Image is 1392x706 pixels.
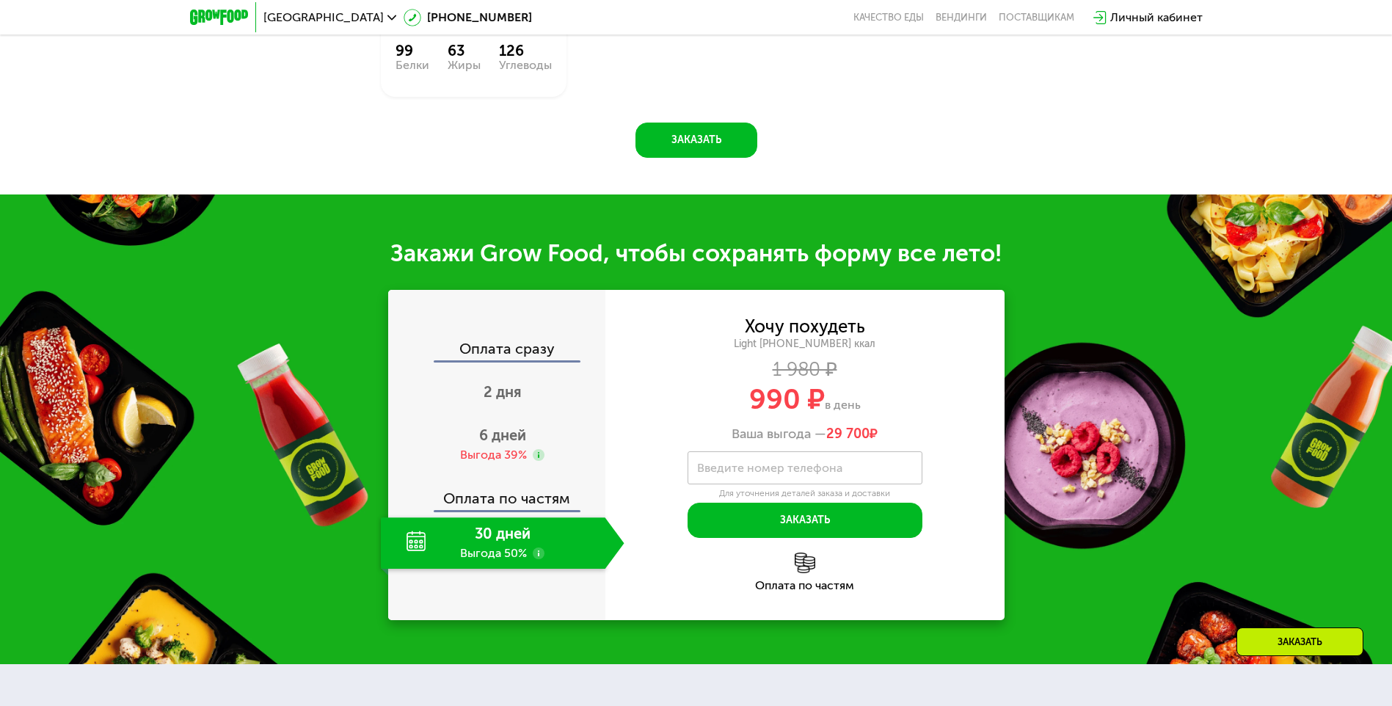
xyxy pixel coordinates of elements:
button: Заказать [635,123,757,158]
a: Вендинги [936,12,987,23]
a: [PHONE_NUMBER] [404,9,532,26]
span: 990 ₽ [749,382,825,416]
div: Light [PHONE_NUMBER] ккал [605,338,1005,351]
div: Хочу похудеть [745,319,865,335]
div: Для уточнения деталей заказа и доставки [688,488,922,500]
div: Выгода 39% [460,447,527,463]
div: Оплата сразу [390,341,605,360]
div: Ваша выгода — [605,426,1005,443]
div: Заказать [1236,627,1363,656]
a: Качество еды [853,12,924,23]
div: 1 980 ₽ [605,362,1005,378]
div: 63 [448,42,481,59]
span: ₽ [826,426,878,443]
span: 6 дней [479,426,526,444]
div: Оплата по частям [605,580,1005,592]
div: Белки [396,59,429,71]
span: в день [825,398,861,412]
span: 29 700 [826,426,870,442]
div: поставщикам [999,12,1074,23]
div: Оплата по частям [390,476,605,510]
label: Введите номер телефона [697,464,842,472]
div: Жиры [448,59,481,71]
div: Углеводы [499,59,552,71]
span: [GEOGRAPHIC_DATA] [263,12,384,23]
img: l6xcnZfty9opOoJh.png [795,553,815,573]
span: 2 дня [484,383,522,401]
button: Заказать [688,503,922,538]
div: 99 [396,42,429,59]
div: 126 [499,42,552,59]
div: Личный кабинет [1110,9,1203,26]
